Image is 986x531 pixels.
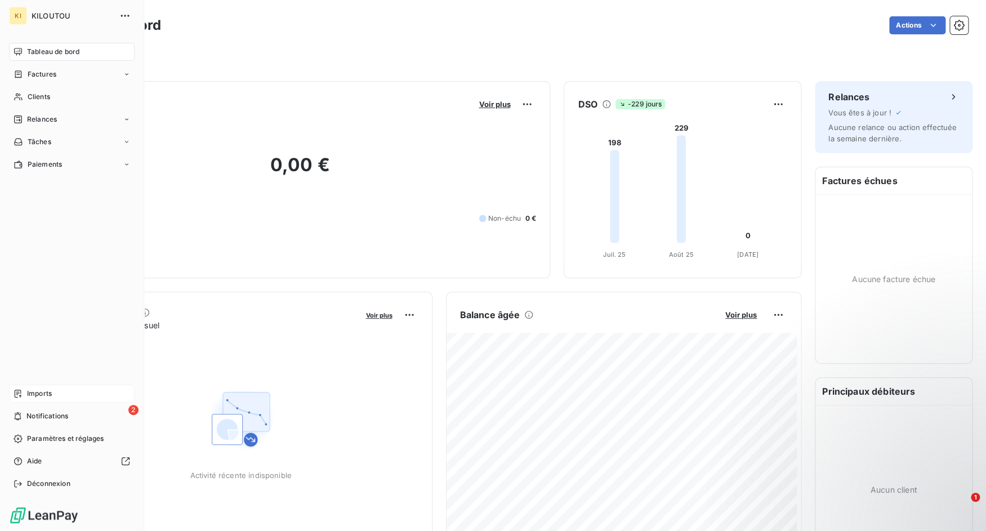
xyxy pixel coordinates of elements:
[815,167,972,194] h6: Factures échues
[737,251,759,258] tspan: [DATE]
[725,310,757,319] span: Voir plus
[190,471,292,480] span: Activité récente indisponible
[363,310,396,320] button: Voir plus
[27,47,79,57] span: Tableau de bord
[948,493,975,520] iframe: Intercom live chat
[852,273,935,285] span: Aucune facture échue
[828,90,869,104] h6: Relances
[28,92,50,102] span: Clients
[578,97,597,111] h6: DSO
[28,137,51,147] span: Tâches
[488,213,521,224] span: Non-échu
[9,506,79,524] img: Logo LeanPay
[27,456,42,466] span: Aide
[761,422,986,501] iframe: Intercom notifications message
[28,69,56,79] span: Factures
[27,389,52,399] span: Imports
[828,108,891,117] span: Vous êtes à jour !
[525,213,536,224] span: 0 €
[27,114,57,124] span: Relances
[603,251,626,258] tspan: Juil. 25
[28,159,62,169] span: Paiements
[889,16,945,34] button: Actions
[366,311,392,319] span: Voir plus
[475,99,514,109] button: Voir plus
[479,100,510,109] span: Voir plus
[27,434,104,444] span: Paramètres et réglages
[828,123,957,143] span: Aucune relance ou action effectuée la semaine dernière.
[64,319,358,331] span: Chiffre d'affaires mensuel
[815,378,972,405] h6: Principaux débiteurs
[669,251,694,258] tspan: Août 25
[128,405,139,415] span: 2
[722,310,760,320] button: Voir plus
[27,479,70,489] span: Déconnexion
[64,154,536,188] h2: 0,00 €
[9,7,27,25] div: KI
[32,11,113,20] span: KILOUTOU
[205,383,277,455] img: Empty state
[26,411,68,421] span: Notifications
[9,452,135,470] a: Aide
[971,493,980,502] span: 1
[460,308,520,322] h6: Balance âgée
[615,99,666,109] span: -229 jours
